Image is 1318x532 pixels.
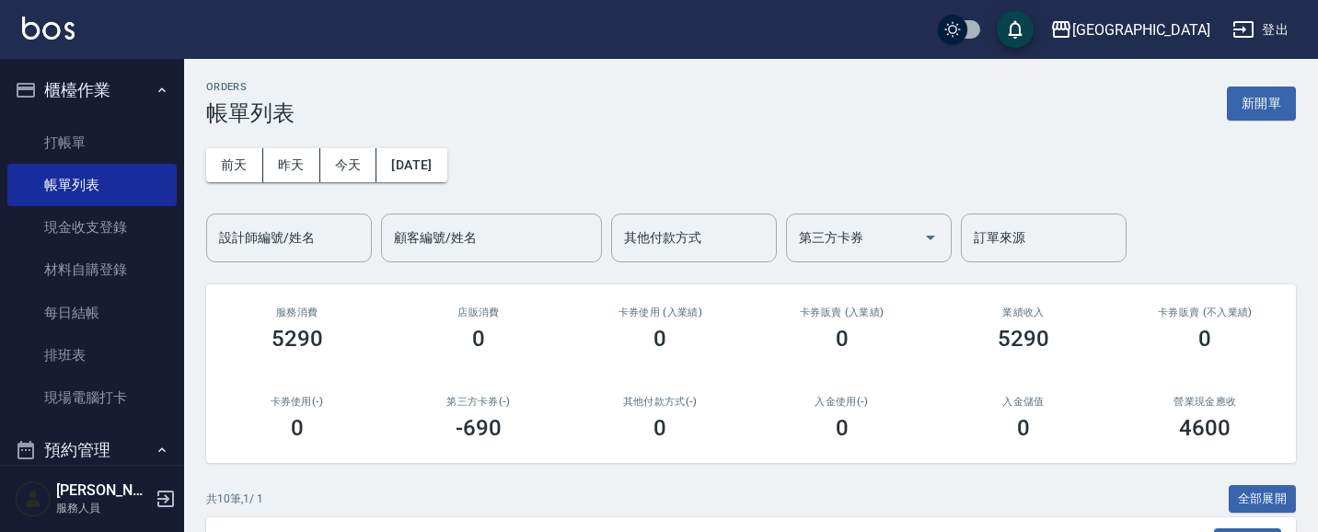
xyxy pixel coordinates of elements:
h2: 卡券使用 (入業績) [592,306,729,318]
h2: 店販消費 [410,306,547,318]
h2: 其他付款方式(-) [592,396,729,408]
h3: 服務消費 [228,306,365,318]
button: 昨天 [263,148,320,182]
button: [GEOGRAPHIC_DATA] [1043,11,1218,49]
h3: 0 [653,326,666,352]
h3: 0 [1198,326,1211,352]
button: save [997,11,1034,48]
a: 排班表 [7,334,177,376]
button: 新開單 [1227,87,1296,121]
button: 全部展開 [1229,485,1297,514]
a: 材料自購登錄 [7,249,177,291]
h3: 0 [653,415,666,441]
h2: 營業現金應收 [1137,396,1274,408]
h3: 0 [1017,415,1030,441]
button: 今天 [320,148,377,182]
h3: 0 [836,415,849,441]
a: 現場電腦打卡 [7,376,177,419]
h2: 卡券販賣 (不入業績) [1137,306,1274,318]
button: [DATE] [376,148,446,182]
button: 前天 [206,148,263,182]
a: 打帳單 [7,121,177,164]
h3: 0 [472,326,485,352]
h3: -690 [456,415,502,441]
h5: [PERSON_NAME] [56,481,150,500]
img: Person [15,480,52,517]
button: 櫃檯作業 [7,66,177,114]
a: 現金收支登錄 [7,206,177,249]
h3: 5290 [272,326,323,352]
h3: 5290 [998,326,1049,352]
h3: 0 [836,326,849,352]
img: Logo [22,17,75,40]
h3: 帳單列表 [206,100,295,126]
h2: 卡券使用(-) [228,396,365,408]
div: [GEOGRAPHIC_DATA] [1072,18,1210,41]
h2: ORDERS [206,81,295,93]
p: 共 10 筆, 1 / 1 [206,491,263,507]
h2: 第三方卡券(-) [410,396,547,408]
button: 登出 [1225,13,1296,47]
a: 帳單列表 [7,164,177,206]
h2: 入金使用(-) [773,396,910,408]
p: 服務人員 [56,500,150,516]
h2: 入金儲值 [954,396,1092,408]
h3: 0 [291,415,304,441]
h2: 卡券販賣 (入業績) [773,306,910,318]
h2: 業績收入 [954,306,1092,318]
a: 每日結帳 [7,292,177,334]
button: 預約管理 [7,426,177,474]
h3: 4600 [1179,415,1231,441]
a: 新開單 [1227,94,1296,111]
button: Open [916,223,945,252]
